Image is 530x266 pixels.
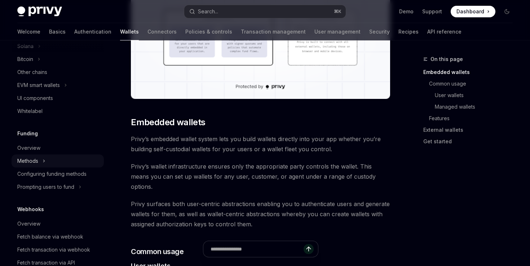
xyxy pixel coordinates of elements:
span: Privy’s embedded wallet system lets you build wallets directly into your app whether you’re build... [131,134,390,154]
a: External wallets [423,124,518,136]
a: Overview [12,217,104,230]
a: Features [429,113,518,124]
h5: Webhooks [17,205,44,214]
div: Bitcoin [17,55,33,64]
a: Fetch balance via webhook [12,230,104,243]
div: EVM smart wallets [17,81,60,90]
span: Privy’s wallet infrastructure ensures only the appropriate party controls the wallet. This means ... [131,161,390,192]
a: Wallets [120,23,139,40]
span: ⌘ K [334,9,341,14]
a: UI components [12,92,104,105]
a: User management [314,23,361,40]
a: Recipes [398,23,419,40]
a: Common usage [429,78,518,90]
div: Fetch balance via webhook [17,232,83,241]
a: API reference [427,23,461,40]
a: Support [422,8,442,15]
div: UI components [17,94,53,103]
a: Demo [399,8,414,15]
a: Policies & controls [185,23,232,40]
button: Send message [304,244,314,254]
a: Security [369,23,390,40]
div: Search... [198,7,218,16]
a: Transaction management [241,23,306,40]
button: Toggle dark mode [501,6,513,17]
a: Embedded wallets [423,66,518,78]
div: Overview [17,144,40,152]
span: Privy surfaces both user-centric abstractions enabling you to authenticate users and generate wal... [131,199,390,229]
div: Overview [17,219,40,228]
img: dark logo [17,6,62,17]
a: Overview [12,141,104,154]
div: Fetch transaction via webhook [17,245,90,254]
a: User wallets [435,90,518,101]
a: Basics [49,23,66,40]
span: Embedded wallets [131,117,205,128]
a: Whitelabel [12,105,104,118]
span: Dashboard [456,8,484,15]
a: Dashboard [451,6,495,17]
div: Other chains [17,68,47,77]
h5: Funding [17,129,38,138]
a: Get started [423,136,518,147]
a: Other chains [12,66,104,79]
a: Connectors [147,23,177,40]
a: Configuring funding methods [12,167,104,180]
button: Search...⌘K [184,5,345,18]
div: Methods [17,157,38,165]
div: Configuring funding methods [17,170,87,178]
a: Authentication [74,23,111,40]
span: On this page [430,55,463,64]
div: Whitelabel [17,107,43,115]
div: Prompting users to fund [17,183,74,191]
a: Welcome [17,23,40,40]
a: Fetch transaction via webhook [12,243,104,256]
a: Managed wallets [435,101,518,113]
